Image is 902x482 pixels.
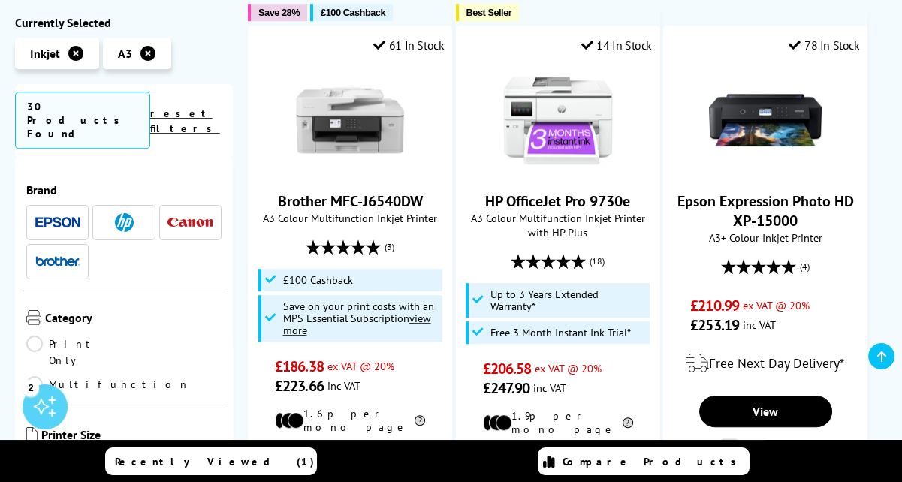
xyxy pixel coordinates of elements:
[167,218,213,227] img: Canon
[490,288,646,312] span: Up to 3 Years Extended Warranty*
[45,310,222,328] span: Category
[533,381,566,395] span: inc VAT
[800,252,810,281] span: (4)
[502,164,614,179] a: HP OfficeJet Pro 9730e
[26,182,222,197] span: Brand
[490,327,631,339] span: Free 3 Month Instant Ink Trial*
[26,427,38,442] img: Printer Size
[671,230,859,245] span: A3+ Colour Inkjet Printer
[538,447,750,475] a: Compare Products
[535,361,602,375] span: ex VAT @ 20%
[15,15,233,30] div: Currently Selected
[327,359,394,373] span: ex VAT @ 20%
[275,376,324,396] span: £223.66
[743,318,776,332] span: inc VAT
[35,217,80,228] img: Epson
[26,376,190,393] a: Multifunction
[30,46,60,61] span: Inkjet
[563,455,744,468] span: Compare Products
[35,213,80,232] a: Epson
[466,7,512,18] span: Best Seller
[590,247,605,276] span: (18)
[373,38,444,53] div: 61 In Stock
[248,4,307,21] button: Save 28%
[327,378,360,393] span: inc VAT
[310,4,393,21] button: £100 Cashback
[115,455,315,468] span: Recently Viewed (1)
[483,409,633,436] li: 1.9p per mono page
[105,447,317,475] a: Recently Viewed (1)
[456,4,520,21] button: Best Seller
[283,311,431,337] u: view more
[321,7,385,18] span: £100 Cashback
[275,407,425,434] li: 1.6p per mono page
[26,310,41,325] img: Category
[699,396,832,427] a: View
[581,38,652,53] div: 14 In Stock
[283,299,434,337] span: Save on your print costs with an MPS Essential Subscription
[294,64,406,176] img: Brother MFC-J6540DW
[150,107,220,135] a: reset filters
[483,359,532,378] span: £206.58
[721,438,813,455] label: Add to Compare
[464,211,652,239] span: A3 Colour Multifunction Inkjet Printer with HP Plus
[385,233,394,261] span: (3)
[41,427,222,445] span: Printer Size
[294,164,406,179] a: Brother MFC-J6540DW
[709,64,822,176] img: Epson Expression Photo HD XP-15000
[278,191,423,211] a: Brother MFC-J6540DW
[275,357,324,376] span: £186.38
[35,256,80,267] img: Brother
[690,315,739,335] span: £253.19
[485,191,630,211] a: HP OfficeJet Pro 9730e
[256,211,444,225] span: A3 Colour Multifunction Inkjet Printer
[15,92,150,149] span: 30 Products Found
[789,38,859,53] div: 78 In Stock
[483,378,530,398] span: £247.90
[502,64,614,176] img: HP OfficeJet Pro 9730e
[743,298,810,312] span: ex VAT @ 20%
[258,7,300,18] span: Save 28%
[690,296,739,315] span: £210.99
[23,379,39,396] div: 2
[283,274,353,286] span: £100 Cashback
[115,213,134,232] img: HP
[709,164,822,179] a: Epson Expression Photo HD XP-15000
[167,213,213,232] a: Canon
[671,342,859,384] div: modal_delivery
[26,336,124,369] a: Print Only
[677,191,854,230] a: Epson Expression Photo HD XP-15000
[101,213,146,232] a: HP
[35,252,80,271] a: Brother
[118,46,132,61] span: A3
[275,438,425,465] li: 8.7p per colour page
